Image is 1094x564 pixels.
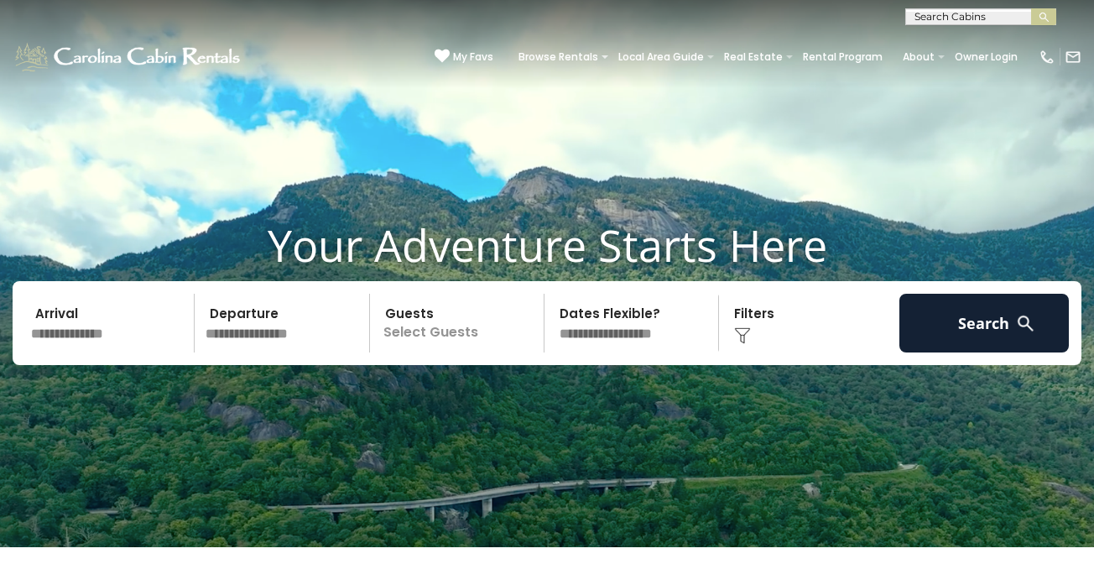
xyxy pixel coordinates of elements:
[453,50,493,65] span: My Favs
[13,219,1081,271] h1: Your Adventure Starts Here
[13,40,245,74] img: White-1-1-2.png
[1039,49,1055,65] img: phone-regular-white.png
[716,45,791,69] a: Real Estate
[734,327,751,344] img: filter--v1.png
[1065,49,1081,65] img: mail-regular-white.png
[946,45,1026,69] a: Owner Login
[894,45,943,69] a: About
[610,45,712,69] a: Local Area Guide
[1015,313,1036,334] img: search-regular-white.png
[375,294,544,352] p: Select Guests
[899,294,1069,352] button: Search
[510,45,607,69] a: Browse Rentals
[435,49,493,65] a: My Favs
[794,45,891,69] a: Rental Program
